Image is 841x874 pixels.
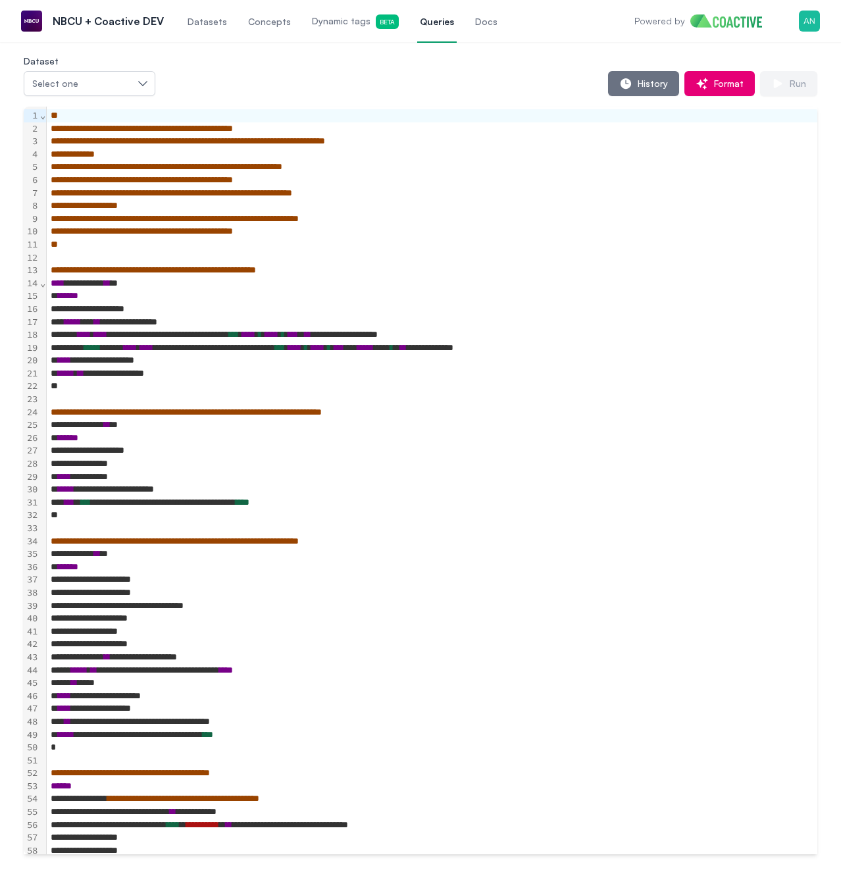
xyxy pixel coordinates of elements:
[24,483,39,496] div: 30
[188,15,227,28] span: Datasets
[709,77,744,90] span: Format
[24,690,39,703] div: 46
[24,586,39,600] div: 38
[634,14,685,28] p: Powered by
[24,702,39,715] div: 47
[24,819,39,832] div: 56
[24,135,39,148] div: 3
[24,792,39,806] div: 54
[24,251,39,265] div: 12
[24,844,39,858] div: 58
[24,548,39,561] div: 35
[24,496,39,509] div: 31
[24,290,39,303] div: 15
[24,715,39,729] div: 48
[24,71,155,96] button: Select one
[24,432,39,445] div: 26
[24,457,39,471] div: 28
[24,625,39,638] div: 41
[799,11,820,32] img: Menu for the logged in user
[24,213,39,226] div: 9
[24,148,39,161] div: 4
[24,806,39,819] div: 55
[21,11,42,32] img: NBCU + Coactive DEV
[24,444,39,457] div: 27
[24,638,39,651] div: 42
[24,573,39,586] div: 37
[376,14,399,29] span: Beta
[24,199,39,213] div: 8
[24,509,39,522] div: 32
[24,664,39,677] div: 44
[24,754,39,767] div: 51
[39,109,46,121] span: Fold line
[24,264,39,277] div: 13
[24,238,39,251] div: 11
[24,174,39,187] div: 6
[24,741,39,754] div: 50
[24,380,39,393] div: 22
[24,328,39,342] div: 18
[420,15,454,28] span: Queries
[53,13,164,29] p: NBCU + Coactive DEV
[24,342,39,355] div: 19
[24,122,39,136] div: 2
[24,55,59,66] label: Dataset
[784,77,806,90] span: Run
[24,161,39,174] div: 5
[24,471,39,484] div: 29
[24,316,39,329] div: 17
[24,109,39,122] div: 1
[24,767,39,780] div: 52
[760,71,817,96] button: Run
[24,561,39,574] div: 36
[312,14,399,29] span: Dynamic tags
[24,600,39,613] div: 39
[24,677,39,690] div: 45
[24,651,39,664] div: 43
[24,277,39,290] div: 14
[690,14,773,28] img: Home
[24,780,39,793] div: 53
[24,354,39,367] div: 20
[632,77,668,90] span: History
[39,277,46,289] span: Fold line
[24,831,39,844] div: 57
[24,303,39,316] div: 16
[608,71,679,96] button: History
[24,393,39,406] div: 23
[684,71,755,96] button: Format
[248,15,291,28] span: Concepts
[24,729,39,742] div: 49
[24,522,39,535] div: 33
[24,367,39,380] div: 21
[24,406,39,419] div: 24
[24,612,39,625] div: 40
[24,225,39,238] div: 10
[24,419,39,432] div: 25
[24,187,39,200] div: 7
[32,77,78,90] span: Select one
[24,535,39,548] div: 34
